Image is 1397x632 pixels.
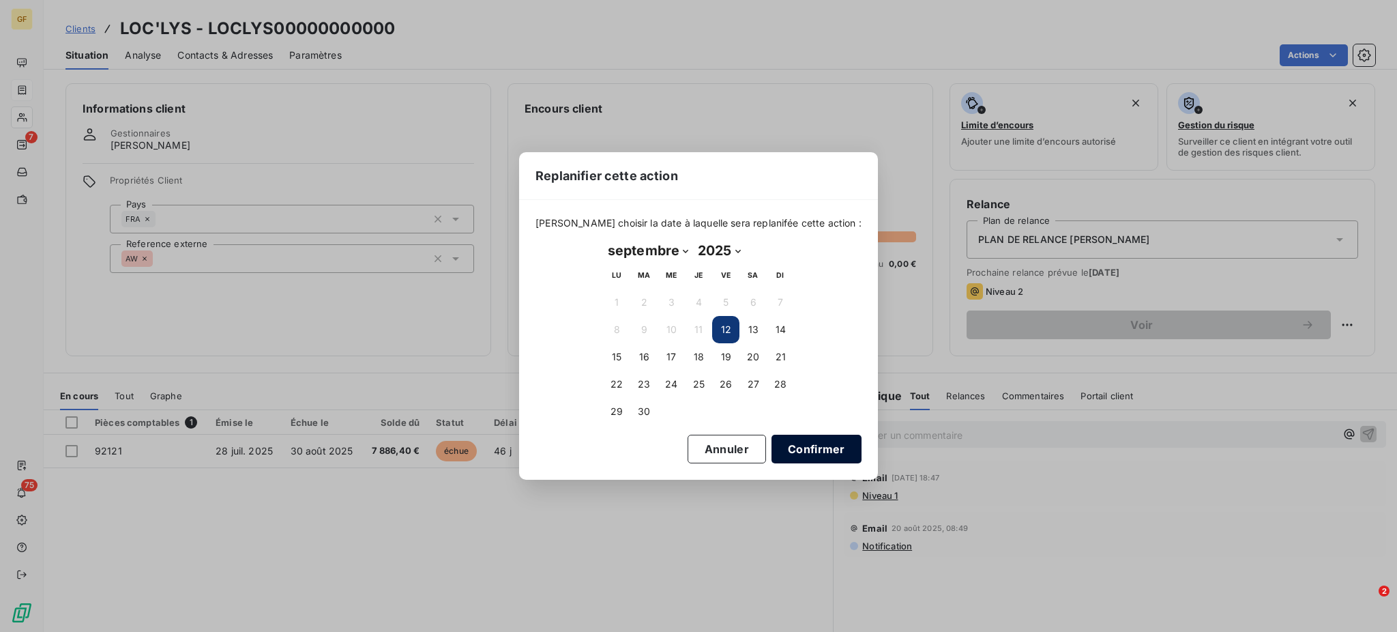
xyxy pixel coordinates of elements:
button: 2 [630,289,658,316]
button: 8 [603,316,630,343]
button: 12 [712,316,739,343]
button: 1 [603,289,630,316]
span: 2 [1379,586,1389,597]
button: 25 [685,371,712,398]
button: 16 [630,343,658,371]
button: 4 [685,289,712,316]
button: 13 [739,316,767,343]
span: Replanifier cette action [535,167,678,185]
th: samedi [739,261,767,289]
button: 17 [658,343,685,371]
button: Confirmer [771,435,862,463]
button: 6 [739,289,767,316]
button: 30 [630,398,658,425]
button: 7 [767,289,794,316]
th: jeudi [685,261,712,289]
button: 10 [658,316,685,343]
button: 23 [630,371,658,398]
th: vendredi [712,261,739,289]
button: 20 [739,343,767,371]
button: 24 [658,371,685,398]
th: dimanche [767,261,794,289]
button: Annuler [688,435,766,463]
iframe: Intercom live chat [1351,586,1383,618]
button: 27 [739,371,767,398]
button: 15 [603,343,630,371]
button: 14 [767,316,794,343]
span: [PERSON_NAME] choisir la date à laquelle sera replanifée cette action : [535,216,862,230]
button: 28 [767,371,794,398]
button: 9 [630,316,658,343]
button: 3 [658,289,685,316]
button: 21 [767,343,794,371]
button: 18 [685,343,712,371]
button: 29 [603,398,630,425]
button: 19 [712,343,739,371]
button: 5 [712,289,739,316]
button: 26 [712,371,739,398]
th: mercredi [658,261,685,289]
th: mardi [630,261,658,289]
th: lundi [603,261,630,289]
button: 22 [603,371,630,398]
button: 11 [685,316,712,343]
